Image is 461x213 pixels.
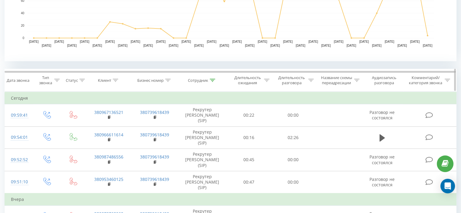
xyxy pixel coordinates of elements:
td: 00:22 [227,104,271,127]
div: 09:59:41 [11,109,27,121]
text: [DATE] [67,44,77,47]
div: Статус [66,78,78,83]
text: [DATE] [156,40,166,43]
text: [DATE] [397,44,407,47]
text: [DATE] [219,44,229,47]
td: Рекрутер [PERSON_NAME] (SIP) [178,126,227,149]
div: 09:54:01 [11,131,27,143]
text: [DATE] [321,44,331,47]
td: 02:26 [271,126,315,149]
td: Сегодня [5,92,456,104]
div: Сотрудник [188,78,208,83]
text: [DATE] [346,44,356,47]
div: Дата звонка [7,78,29,83]
text: [DATE] [309,40,318,43]
text: [DATE] [232,40,242,43]
text: [DATE] [29,40,39,43]
text: [DATE] [105,40,115,43]
text: [DATE] [207,40,216,43]
text: [DATE] [423,44,433,47]
text: [DATE] [55,40,64,43]
div: Длительность разговора [276,75,307,85]
td: Вчера [5,193,456,205]
span: Разговор не состоялся [369,154,395,165]
a: 380987486556 [94,154,123,160]
a: 380967136521 [94,109,123,115]
div: Open Intercom Messenger [440,179,455,193]
text: [DATE] [385,40,394,43]
text: 0 [22,36,24,40]
td: 00:16 [227,126,271,149]
a: 380739618439 [140,154,169,160]
text: [DATE] [283,40,293,43]
td: 00:00 [271,149,315,171]
text: [DATE] [131,40,140,43]
a: 380739618439 [140,132,169,138]
text: [DATE] [143,44,153,47]
text: [DATE] [296,44,306,47]
text: [DATE] [42,44,52,47]
text: [DATE] [359,40,369,43]
text: [DATE] [410,40,420,43]
td: Рекрутер [PERSON_NAME] (SIP) [178,171,227,193]
div: Аудиозапись разговора [366,75,402,85]
text: [DATE] [169,44,179,47]
div: 09:52:52 [11,154,27,166]
div: 09:51:10 [11,176,27,188]
span: Разговор не состоялся [369,176,395,188]
text: [DATE] [258,40,267,43]
div: Название схемы переадресации [321,75,352,85]
td: Рекрутер [PERSON_NAME] (SIP) [178,104,227,127]
text: 20 [21,24,25,27]
text: 40 [21,12,25,15]
td: Рекрутер [PERSON_NAME] (SIP) [178,149,227,171]
a: 380966611614 [94,132,123,138]
div: Комментарий/категория звонка [408,75,443,85]
text: [DATE] [92,44,102,47]
text: [DATE] [372,44,382,47]
text: [DATE] [118,44,128,47]
td: 00:00 [271,171,315,193]
span: Разговор не состоялся [369,109,395,121]
text: [DATE] [194,44,204,47]
div: Длительность ожидания [232,75,263,85]
a: 380739618439 [140,176,169,182]
text: [DATE] [80,40,89,43]
div: Бизнес номер [137,78,164,83]
text: [DATE] [334,40,343,43]
text: [DATE] [245,44,255,47]
td: 00:00 [271,104,315,127]
text: [DATE] [182,40,191,43]
text: [DATE] [270,44,280,47]
td: 00:45 [227,149,271,171]
td: 00:47 [227,171,271,193]
div: Клиент [98,78,111,83]
a: 380953460125 [94,176,123,182]
div: Тип звонка [38,75,52,85]
a: 380739618439 [140,109,169,115]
